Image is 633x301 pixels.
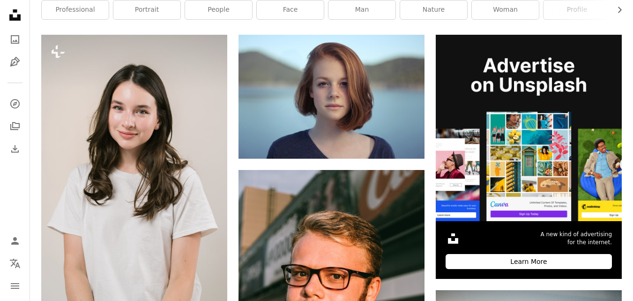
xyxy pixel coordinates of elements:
img: file-1631306537910-2580a29a3cfcimage [446,231,461,246]
img: file-1636576776643-80d394b7be57image [436,35,622,221]
a: woman [472,0,539,19]
a: profile [544,0,611,19]
button: Language [6,254,24,273]
a: A new kind of advertisingfor the internet.Learn More [436,35,622,279]
a: Illustrations [6,53,24,71]
a: professional [42,0,109,19]
a: shallow focus photography of woman outdoor during day [238,93,424,101]
a: Photos [6,30,24,49]
a: Download History [6,139,24,158]
a: portrait [113,0,180,19]
a: Home — Unsplash [6,6,24,26]
a: man [328,0,395,19]
a: Collections [6,117,24,136]
a: a young girl with long hair wearing a white t - shirt [41,170,227,178]
span: A new kind of advertising for the internet. [540,231,612,247]
button: scroll list to the right [611,0,622,19]
button: Menu [6,277,24,295]
img: shallow focus photography of woman outdoor during day [238,35,424,159]
a: Explore [6,94,24,113]
a: Log in / Sign up [6,232,24,250]
a: nature [400,0,467,19]
a: face [257,0,324,19]
a: people [185,0,252,19]
div: Learn More [446,254,612,269]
